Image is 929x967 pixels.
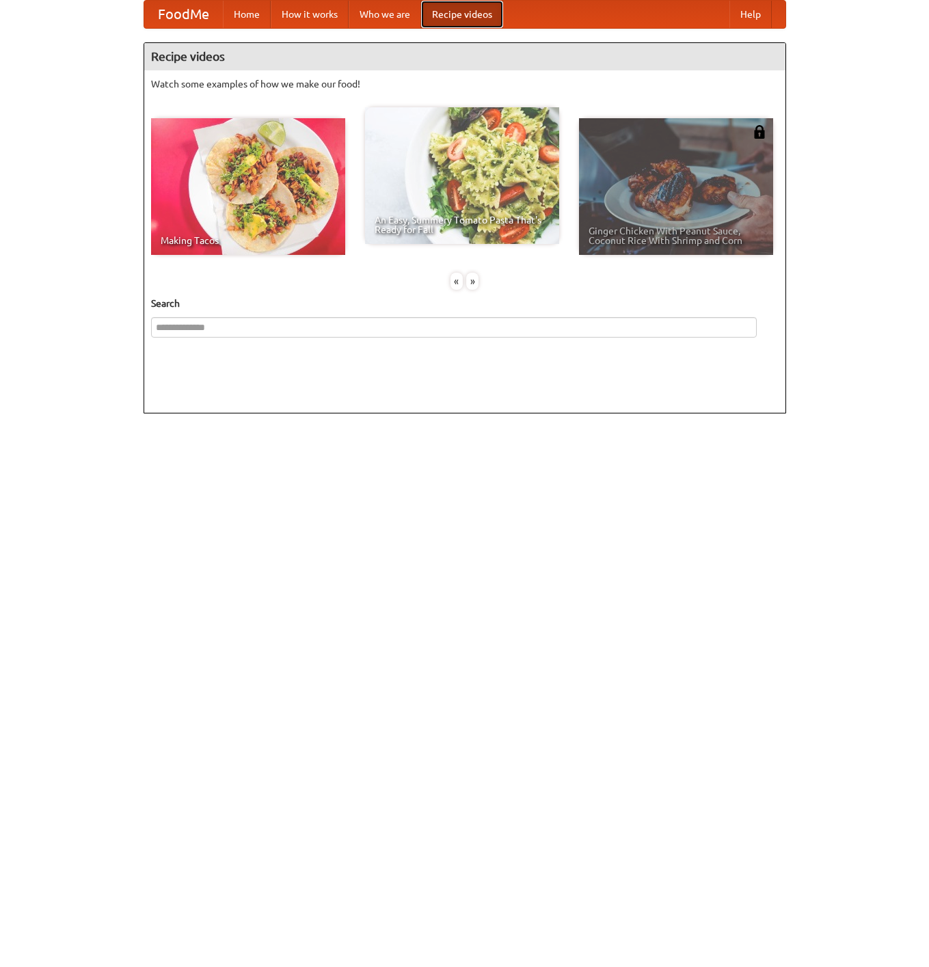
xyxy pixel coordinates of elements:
a: Home [223,1,271,28]
img: 483408.png [753,125,766,139]
span: An Easy, Summery Tomato Pasta That's Ready for Fall [375,215,550,234]
div: » [466,273,479,290]
a: An Easy, Summery Tomato Pasta That's Ready for Fall [365,107,559,244]
h4: Recipe videos [144,43,785,70]
a: FoodMe [144,1,223,28]
a: Recipe videos [421,1,503,28]
p: Watch some examples of how we make our food! [151,77,779,91]
div: « [450,273,463,290]
span: Making Tacos [161,236,336,245]
a: Making Tacos [151,118,345,255]
a: Who we are [349,1,421,28]
h5: Search [151,297,779,310]
a: Help [729,1,772,28]
a: How it works [271,1,349,28]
